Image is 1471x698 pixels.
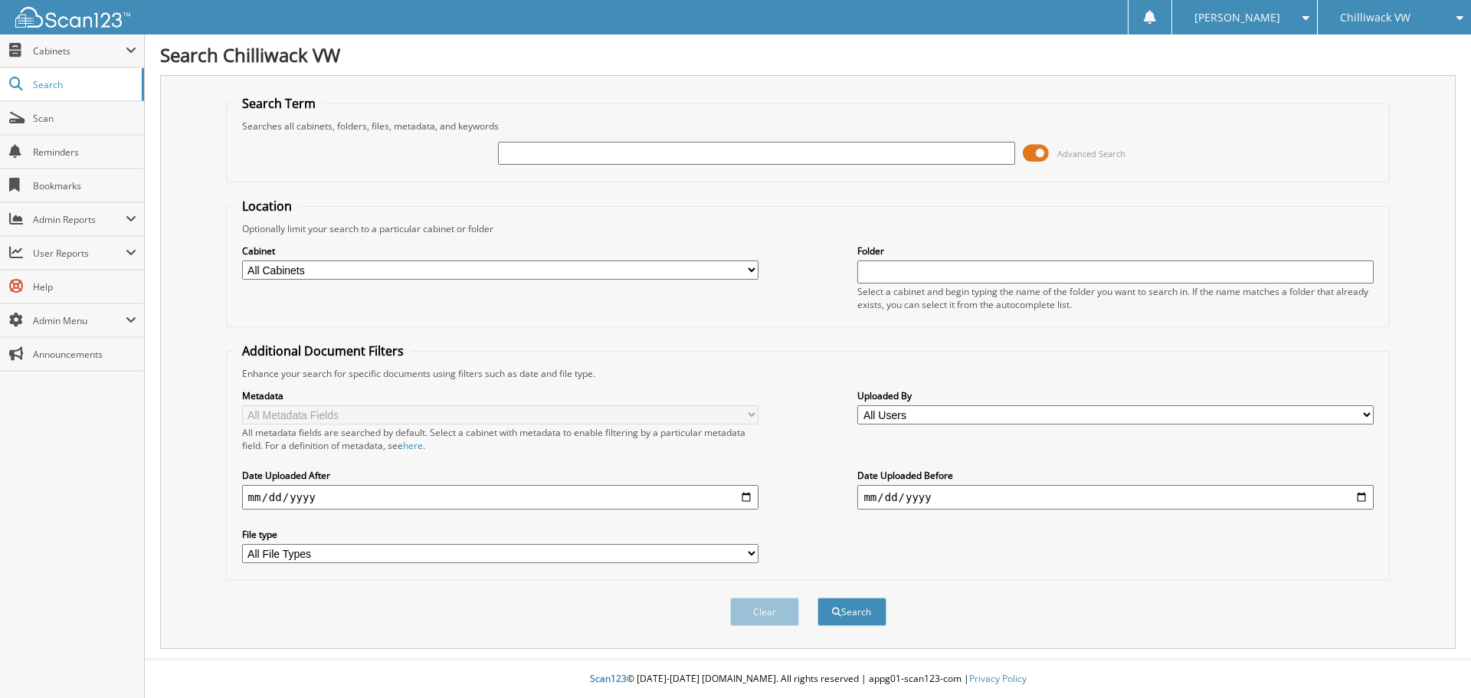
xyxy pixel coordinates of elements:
[242,528,758,541] label: File type
[590,672,627,685] span: Scan123
[1394,624,1471,698] iframe: Chat Widget
[1194,13,1280,22] span: [PERSON_NAME]
[242,389,758,402] label: Metadata
[242,485,758,510] input: start
[242,244,758,257] label: Cabinet
[33,78,134,91] span: Search
[234,95,323,112] legend: Search Term
[1340,13,1410,22] span: Chilliwack VW
[242,469,758,482] label: Date Uploaded After
[234,367,1382,380] div: Enhance your search for specific documents using filters such as date and file type.
[857,485,1374,510] input: end
[33,44,126,57] span: Cabinets
[234,222,1382,235] div: Optionally limit your search to a particular cabinet or folder
[145,660,1471,698] div: © [DATE]-[DATE] [DOMAIN_NAME]. All rights reserved | appg01-scan123-com |
[33,112,136,125] span: Scan
[857,244,1374,257] label: Folder
[857,285,1374,311] div: Select a cabinet and begin typing the name of the folder you want to search in. If the name match...
[730,598,799,626] button: Clear
[15,7,130,28] img: scan123-logo-white.svg
[33,314,126,327] span: Admin Menu
[33,213,126,226] span: Admin Reports
[969,672,1027,685] a: Privacy Policy
[160,42,1456,67] h1: Search Chilliwack VW
[33,348,136,361] span: Announcements
[33,280,136,293] span: Help
[33,179,136,192] span: Bookmarks
[403,439,423,452] a: here
[234,342,411,359] legend: Additional Document Filters
[242,426,758,452] div: All metadata fields are searched by default. Select a cabinet with metadata to enable filtering b...
[33,146,136,159] span: Reminders
[857,469,1374,482] label: Date Uploaded Before
[33,247,126,260] span: User Reports
[1057,148,1125,159] span: Advanced Search
[817,598,886,626] button: Search
[234,120,1382,133] div: Searches all cabinets, folders, files, metadata, and keywords
[857,389,1374,402] label: Uploaded By
[234,198,300,215] legend: Location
